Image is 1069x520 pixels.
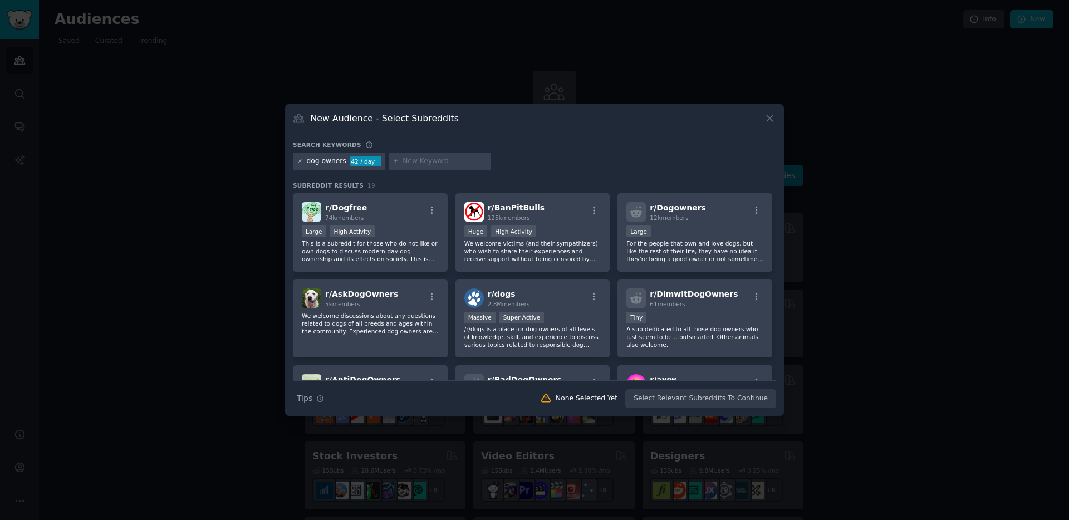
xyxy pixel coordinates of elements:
[325,214,364,221] span: 74k members
[311,112,459,124] h3: New Audience - Select Subreddits
[650,301,685,307] span: 61 members
[293,181,364,189] span: Subreddit Results
[650,214,688,221] span: 12k members
[325,375,400,384] span: r/ AntiDogOwners
[293,141,361,149] h3: Search keywords
[626,239,763,263] p: For the people that own and love dogs, but like the rest of their life, they have no idea if they...
[325,203,367,212] span: r/ Dogfree
[626,225,651,237] div: Large
[302,239,439,263] p: This is a subreddit for those who do not like or own dogs to discuss modern-day dog ownership and...
[499,312,545,323] div: Super Active
[488,301,530,307] span: 2.8M members
[626,325,763,349] p: A sub dedicated to all those dog owners who just seem to be... outsmarted. Other animals also wel...
[488,290,516,298] span: r/ dogs
[302,374,321,394] img: AntiDogOwners
[488,375,562,384] span: r/ BadDogOwners
[403,156,487,166] input: New Keyword
[325,301,360,307] span: 5k members
[302,288,321,308] img: AskDogOwners
[650,290,738,298] span: r/ DimwitDogOwners
[297,393,312,404] span: Tips
[491,225,536,237] div: High Activity
[488,203,545,212] span: r/ BanPitBulls
[325,290,398,298] span: r/ AskDogOwners
[626,374,646,394] img: aww
[650,375,676,384] span: r/ aww
[367,182,375,189] span: 19
[488,214,530,221] span: 125k members
[464,225,488,237] div: Huge
[330,225,375,237] div: High Activity
[293,389,328,408] button: Tips
[464,312,496,323] div: Massive
[464,202,484,222] img: BanPitBulls
[302,225,326,237] div: Large
[302,202,321,222] img: Dogfree
[626,312,646,323] div: Tiny
[350,156,381,166] div: 42 / day
[464,288,484,308] img: dogs
[650,203,706,212] span: r/ Dogowners
[556,394,617,404] div: None Selected Yet
[302,312,439,335] p: We welcome discussions about any questions related to dogs of all breeds and ages within the comm...
[464,239,601,263] p: We welcome victims (and their sympathizers) who wish to share their experiences and receive suppo...
[307,156,346,166] div: dog owners
[464,325,601,349] p: /r/dogs is a place for dog owners of all levels of knowledge, skill, and experience to discuss va...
